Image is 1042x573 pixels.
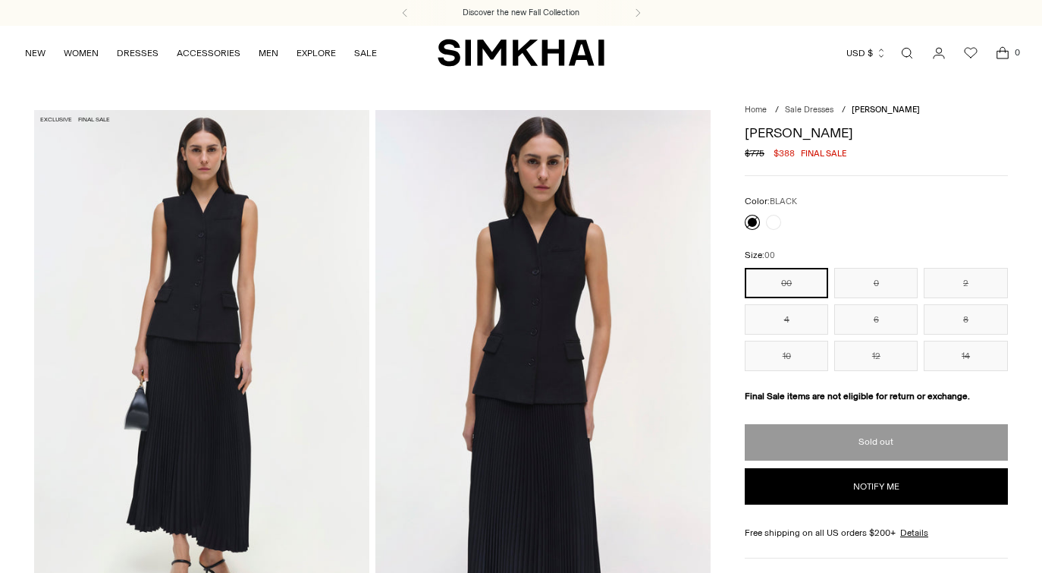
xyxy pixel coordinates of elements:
button: 4 [745,304,828,335]
span: 00 [764,250,775,260]
button: 8 [924,304,1007,335]
a: Sale Dresses [785,105,833,115]
span: [PERSON_NAME] [852,105,920,115]
a: EXPLORE [297,36,336,70]
div: / [842,104,846,117]
h1: [PERSON_NAME] [745,126,1008,140]
label: Size: [745,248,775,263]
button: Notify me [745,468,1008,505]
a: MEN [259,36,278,70]
button: 14 [924,341,1007,371]
nav: breadcrumbs [745,104,1008,117]
button: 0 [834,268,918,298]
div: / [775,104,779,117]
a: DRESSES [117,36,158,70]
button: USD $ [846,36,887,70]
a: NEW [25,36,46,70]
span: $388 [774,146,795,160]
span: 0 [1010,46,1024,59]
a: Details [900,526,928,540]
a: Discover the new Fall Collection [463,7,579,19]
a: SIMKHAI [438,38,604,68]
a: SALE [354,36,377,70]
s: $775 [745,146,764,160]
a: Open cart modal [987,38,1018,68]
button: 12 [834,341,918,371]
a: Wishlist [956,38,986,68]
label: Color: [745,194,797,209]
span: BLACK [770,197,797,206]
button: 00 [745,268,828,298]
button: 2 [924,268,1007,298]
a: Open search modal [892,38,922,68]
a: WOMEN [64,36,99,70]
a: ACCESSORIES [177,36,240,70]
button: 10 [745,341,828,371]
div: Free shipping on all US orders $200+ [745,526,1008,540]
a: Home [745,105,767,115]
button: 6 [834,304,918,335]
strong: Final Sale items are not eligible for return or exchange. [745,391,970,401]
a: Go to the account page [924,38,954,68]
